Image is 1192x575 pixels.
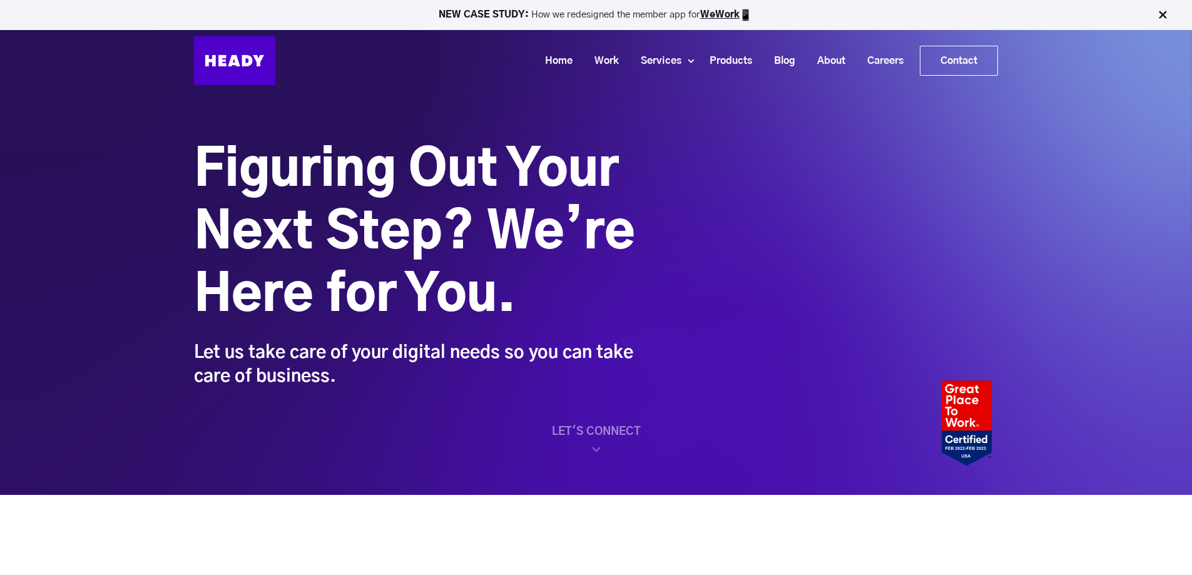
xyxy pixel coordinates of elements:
a: LET'S CONNECT [194,425,998,457]
strong: NEW CASE STUDY: [439,10,531,19]
a: Services [625,49,688,73]
img: Close Bar [1156,9,1169,21]
a: About [802,49,852,73]
img: Heady_Logo_Web-01 (1) [194,36,275,85]
a: Contact [920,46,997,75]
img: app emoji [740,9,752,21]
h1: Figuring Out Your Next Step? We’re Here for You. [194,140,638,327]
a: WeWork [700,10,740,19]
a: Products [694,49,758,73]
img: Heady_2022_Certification_Badge 2 [942,380,992,466]
p: How we redesigned the member app for [6,9,1186,21]
a: Careers [852,49,910,73]
a: Work [579,49,625,73]
div: Navigation Menu [288,46,998,76]
a: Home [529,49,579,73]
a: Blog [758,49,802,73]
img: home_scroll [589,442,604,457]
div: Let us take care of your digital needs so you can take care of business. [194,341,638,389]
